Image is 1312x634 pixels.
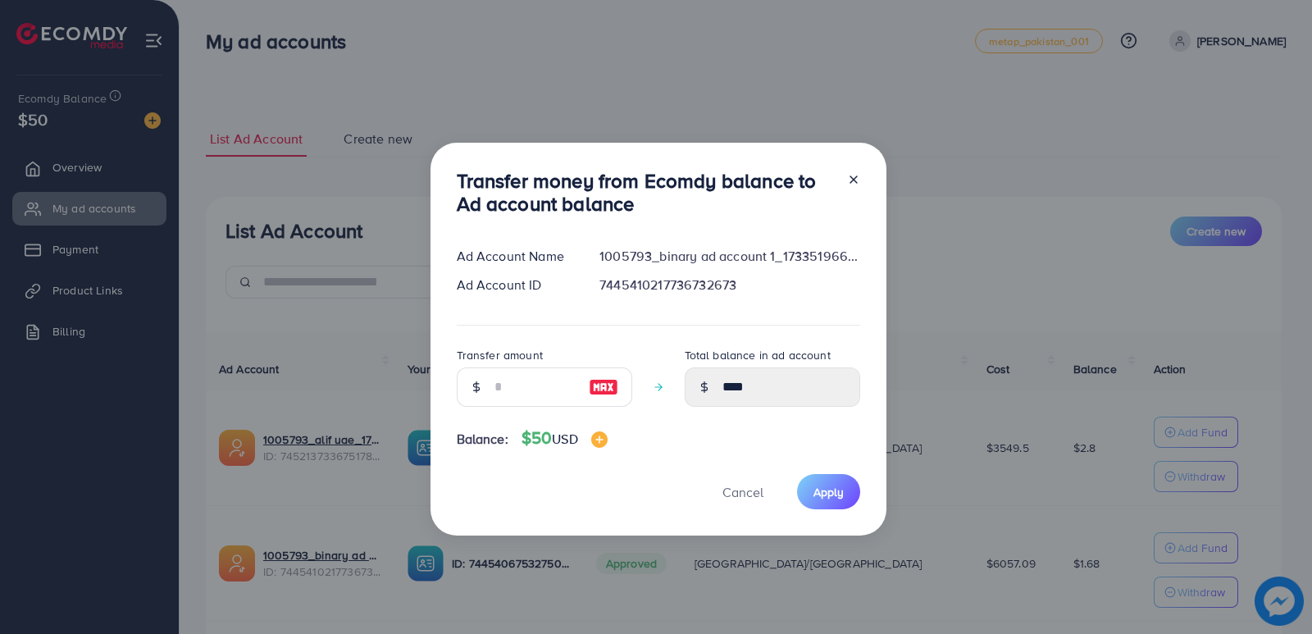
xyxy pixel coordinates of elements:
img: image [591,431,608,448]
div: 7445410217736732673 [586,276,872,294]
button: Apply [797,474,860,509]
span: USD [552,430,577,448]
div: Ad Account ID [444,276,587,294]
span: Apply [813,484,844,500]
label: Total balance in ad account [685,347,831,363]
label: Transfer amount [457,347,543,363]
h4: $50 [522,428,608,449]
div: 1005793_binary ad account 1_1733519668386 [586,247,872,266]
div: Ad Account Name [444,247,587,266]
span: Balance: [457,430,508,449]
button: Cancel [702,474,784,509]
span: Cancel [722,483,763,501]
img: image [589,377,618,397]
h3: Transfer money from Ecomdy balance to Ad account balance [457,169,834,217]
